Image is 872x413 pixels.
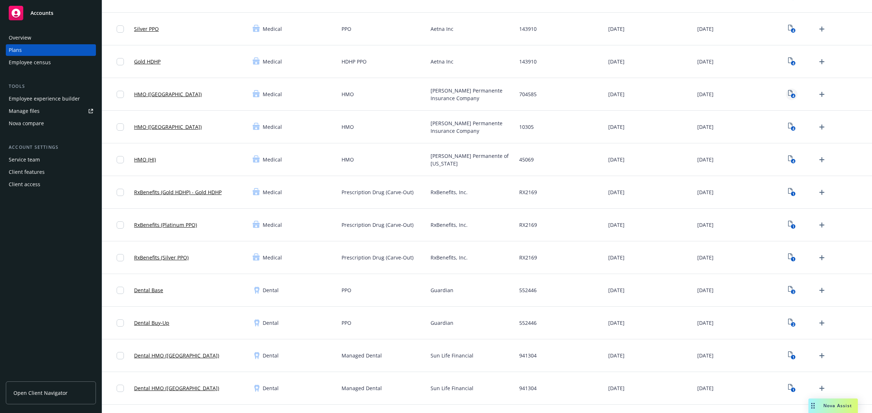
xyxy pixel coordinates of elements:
text: 4 [792,61,794,66]
input: Toggle Row Selected [117,319,124,327]
div: Employee experience builder [9,93,80,105]
span: [DATE] [608,90,625,98]
a: View Plan Documents [786,89,798,100]
span: Nova Assist [823,402,852,409]
input: Toggle Row Selected [117,25,124,33]
button: Nova Assist [808,398,858,413]
span: Medical [263,25,282,33]
a: Client access [6,179,96,190]
span: Managed Dental [342,352,382,359]
span: Medical [263,156,282,163]
span: [DATE] [608,254,625,261]
a: RxBenefits (Platinum PPO) [134,221,197,229]
text: 1 [792,192,794,196]
a: View Plan Documents [786,154,798,165]
a: RxBenefits (Silver PPO) [134,254,189,261]
a: Silver PPO [134,25,159,33]
a: Upload Plan Documents [816,187,828,198]
span: [DATE] [697,90,714,98]
span: 143910 [519,25,537,33]
span: HDHP PPO [342,58,367,65]
span: Prescription Drug (Carve-Out) [342,254,413,261]
a: Upload Plan Documents [816,23,828,35]
span: PPO [342,286,351,294]
div: Manage files [9,105,40,117]
span: Dental [263,384,279,392]
div: Drag to move [808,398,817,413]
a: HMO (HI) [134,156,156,163]
a: Upload Plan Documents [816,285,828,296]
text: 1 [792,388,794,392]
a: Upload Plan Documents [816,252,828,263]
span: [DATE] [697,352,714,359]
span: 941304 [519,352,537,359]
span: [DATE] [697,188,714,196]
a: Gold HDHP [134,58,161,65]
span: Guardian [431,319,453,327]
a: Plans [6,44,96,56]
input: Toggle Row Selected [117,352,124,359]
a: Upload Plan Documents [816,219,828,231]
span: Medical [263,123,282,131]
span: Guardian [431,286,453,294]
span: [DATE] [697,123,714,131]
span: RX2169 [519,254,537,261]
a: View Plan Documents [786,219,798,231]
div: Employee census [9,57,51,68]
span: [DATE] [608,352,625,359]
span: PPO [342,319,351,327]
div: Service team [9,154,40,165]
a: View Plan Documents [786,252,798,263]
span: Open Client Navigator [13,389,68,397]
text: 1 [792,257,794,262]
input: Toggle Row Selected [117,58,124,65]
a: Dental HMO ([GEOGRAPHIC_DATA]) [134,352,219,359]
a: View Plan Documents [786,23,798,35]
a: Upload Plan Documents [816,56,828,68]
span: Dental [263,352,279,359]
a: Overview [6,32,96,44]
span: RX2169 [519,221,537,229]
input: Toggle Row Selected [117,123,124,131]
a: Dental Buy-Up [134,319,169,327]
span: HMO [342,156,354,163]
span: [DATE] [697,286,714,294]
a: RxBenefits (Gold HDHP) - Gold HDHP [134,188,222,196]
span: 143910 [519,58,537,65]
span: Sun Life Financial [431,384,473,392]
input: Toggle Row Selected [117,287,124,294]
a: HMO ([GEOGRAPHIC_DATA]) [134,90,202,98]
span: [PERSON_NAME] Permanente Insurance Company [431,119,514,135]
span: RX2169 [519,188,537,196]
text: 2 [792,322,794,327]
a: Upload Plan Documents [816,154,828,165]
span: [DATE] [697,254,714,261]
text: 4 [792,159,794,164]
div: Overview [9,32,31,44]
a: Upload Plan Documents [816,317,828,329]
input: Toggle Row Selected [117,221,124,229]
span: 552446 [519,319,537,327]
span: 704585 [519,90,537,98]
span: [DATE] [608,286,625,294]
span: [DATE] [608,384,625,392]
span: [DATE] [608,221,625,229]
span: [DATE] [697,384,714,392]
div: Client features [9,166,45,178]
span: 45069 [519,156,534,163]
div: Client access [9,179,40,190]
a: Dental HMO ([GEOGRAPHIC_DATA]) [134,384,219,392]
span: Medical [263,254,282,261]
span: Medical [263,90,282,98]
input: Toggle Row Selected [117,91,124,98]
span: [DATE] [697,25,714,33]
a: Dental Base [134,286,163,294]
span: Medical [263,188,282,196]
div: Account settings [6,144,96,151]
text: 1 [792,224,794,229]
span: [PERSON_NAME] Permanente Insurance Company [431,87,514,102]
text: 4 [792,94,794,98]
a: Upload Plan Documents [816,350,828,361]
a: Upload Plan Documents [816,383,828,394]
text: 1 [792,355,794,360]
